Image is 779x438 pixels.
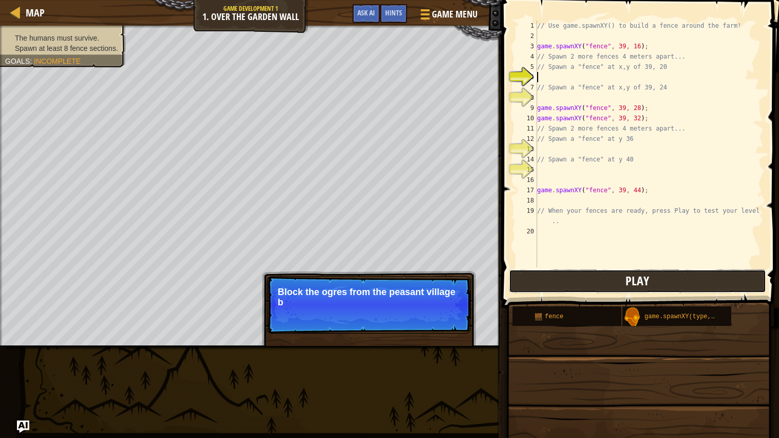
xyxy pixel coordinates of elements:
[516,82,537,93] div: 7
[516,93,537,103] div: 8
[516,154,537,165] div: 14
[26,6,45,20] span: Map
[535,313,543,321] img: portrait.png
[15,44,118,52] span: Spawn at least 8 fence sections.
[17,421,29,433] button: Ask AI
[516,41,537,51] div: 3
[516,195,537,206] div: 18
[516,103,537,113] div: 9
[385,8,402,17] span: Hints
[516,185,537,195] div: 17
[516,62,537,72] div: 5
[625,272,649,289] span: Play
[516,206,537,226] div: 19
[357,8,375,17] span: Ask AI
[5,33,118,43] li: The humans must survive.
[34,57,81,65] span: Incomplete
[432,8,478,21] span: Game Menu
[5,43,118,53] li: Spawn at least 8 fence sections.
[516,31,537,41] div: 2
[516,226,537,236] div: 20
[278,287,460,307] p: Block the ogres from the peasant village b
[644,313,737,320] span: game.spawnXY(type, x, y);
[516,113,537,123] div: 10
[30,57,34,65] span: :
[21,6,45,20] a: Map
[516,123,537,134] div: 11
[412,4,484,28] button: Game Menu
[516,51,537,62] div: 4
[545,313,563,320] span: fence
[516,21,537,31] div: 1
[509,269,766,293] button: Play
[516,134,537,144] div: 12
[5,57,30,65] span: Goals
[516,144,537,154] div: 13
[352,4,380,23] button: Ask AI
[15,34,99,42] span: The humans must survive.
[622,307,642,327] img: portrait.png
[516,175,537,185] div: 16
[516,165,537,175] div: 15
[516,72,537,82] div: 6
